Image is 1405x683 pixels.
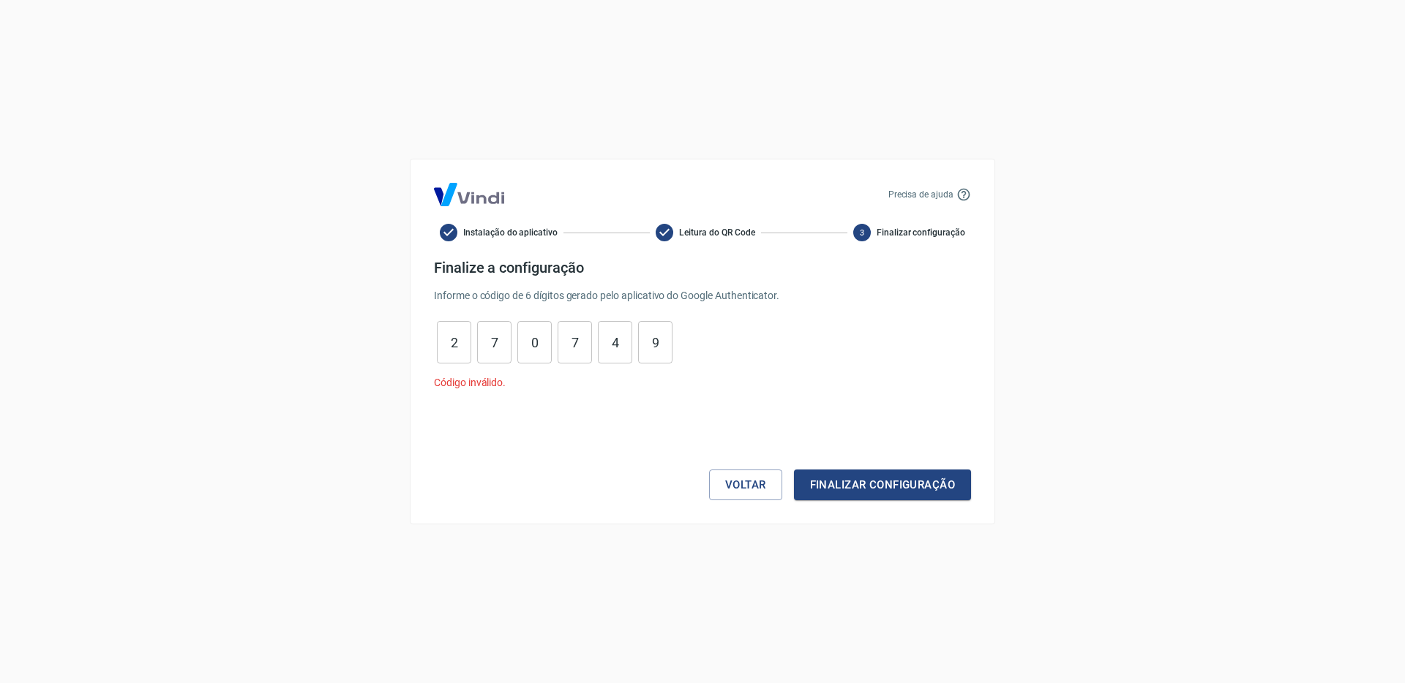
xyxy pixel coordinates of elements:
span: Finalizar configuração [877,226,965,239]
p: Informe o código de 6 dígitos gerado pelo aplicativo do Google Authenticator. [434,288,971,303]
span: Instalação do aplicativo [463,226,558,239]
button: Voltar [709,469,782,500]
img: Logo Vind [434,183,504,206]
p: Precisa de ajuda [888,188,953,201]
button: Finalizar configuração [794,469,971,500]
span: Leitura do QR Code [679,226,754,239]
h4: Finalize a configuração [434,259,971,276]
text: 3 [860,228,864,238]
p: Código inválido. [434,375,971,390]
